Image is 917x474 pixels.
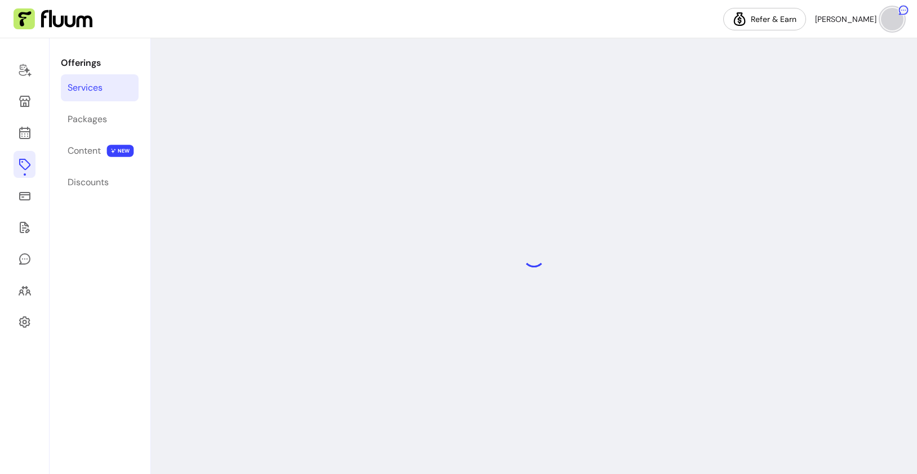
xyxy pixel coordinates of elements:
[14,277,35,304] a: Clients
[14,8,92,30] img: Fluum Logo
[523,245,545,267] div: Loading
[14,308,35,336] a: Settings
[14,151,35,178] a: Offerings
[815,14,876,25] span: [PERSON_NAME]
[68,144,101,158] div: Content
[14,214,35,241] a: Forms
[68,81,103,95] div: Services
[14,88,35,115] a: Storefront
[61,56,139,70] p: Offerings
[14,56,35,83] a: Home
[14,182,35,209] a: Sales
[61,169,139,196] a: Discounts
[14,245,35,272] a: My Messages
[68,113,107,126] div: Packages
[61,106,139,133] a: Packages
[68,176,109,189] div: Discounts
[61,137,139,164] a: Content NEW
[723,8,806,30] a: Refer & Earn
[107,145,134,157] span: NEW
[14,119,35,146] a: Calendar
[61,74,139,101] a: Services
[815,8,903,30] button: avatar[PERSON_NAME]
